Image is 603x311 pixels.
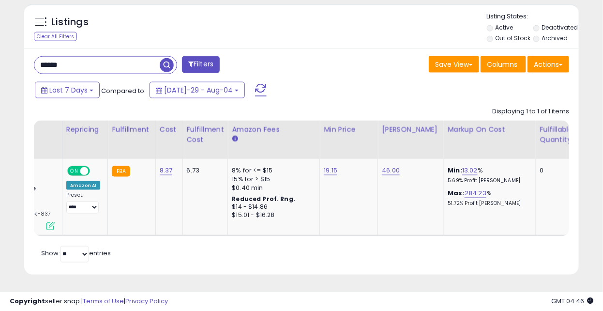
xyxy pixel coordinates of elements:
[112,166,130,177] small: FBA
[41,249,111,258] span: Show: entries
[528,56,569,73] button: Actions
[68,167,80,175] span: ON
[160,124,179,135] div: Cost
[542,23,578,31] label: Deactivated
[324,166,337,175] a: 19.15
[448,188,465,198] b: Max:
[232,211,312,219] div: $15.01 - $16.28
[125,296,168,306] a: Privacy Policy
[187,124,224,145] div: Fulfillment Cost
[448,166,528,184] div: %
[540,124,573,145] div: Fulfillable Quantity
[10,296,45,306] strong: Copyright
[83,296,124,306] a: Terms of Use
[429,56,479,73] button: Save View
[89,167,104,175] span: OFF
[232,195,295,203] b: Reduced Prof. Rng.
[448,177,528,184] p: 5.69% Profit [PERSON_NAME]
[164,85,233,95] span: [DATE]-29 - Aug-04
[487,12,579,21] p: Listing States:
[444,121,536,159] th: The percentage added to the cost of goods (COGS) that forms the calculator for Min & Max prices.
[492,107,569,116] div: Displaying 1 to 1 of 1 items
[66,124,104,135] div: Repricing
[481,56,526,73] button: Columns
[232,166,312,175] div: 8% for <= $15
[187,166,221,175] div: 6.73
[495,23,513,31] label: Active
[551,296,593,306] span: 2025-08-12 04:46 GMT
[112,124,151,135] div: Fulfillment
[34,32,77,41] div: Clear All Filters
[232,175,312,184] div: 15% for > $15
[51,16,89,29] h5: Listings
[465,188,486,198] a: 284.23
[101,86,146,95] span: Compared to:
[540,166,570,175] div: 0
[232,124,316,135] div: Amazon Fees
[232,135,238,143] small: Amazon Fees.
[182,56,220,73] button: Filters
[448,189,528,207] div: %
[324,124,374,135] div: Min Price
[448,124,532,135] div: Markup on Cost
[66,181,100,190] div: Amazon AI
[487,60,517,69] span: Columns
[66,192,100,214] div: Preset:
[495,34,530,42] label: Out of Stock
[10,297,168,306] div: seller snap | |
[232,203,312,211] div: $14 - $14.86
[382,166,400,175] a: 46.00
[448,200,528,207] p: 51.72% Profit [PERSON_NAME]
[382,124,439,135] div: [PERSON_NAME]
[150,82,245,98] button: [DATE]-29 - Aug-04
[542,34,568,42] label: Archived
[160,166,173,175] a: 8.37
[49,85,88,95] span: Last 7 Days
[462,166,478,175] a: 13.02
[35,82,100,98] button: Last 7 Days
[232,184,312,192] div: $0.40 min
[448,166,463,175] b: Min:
